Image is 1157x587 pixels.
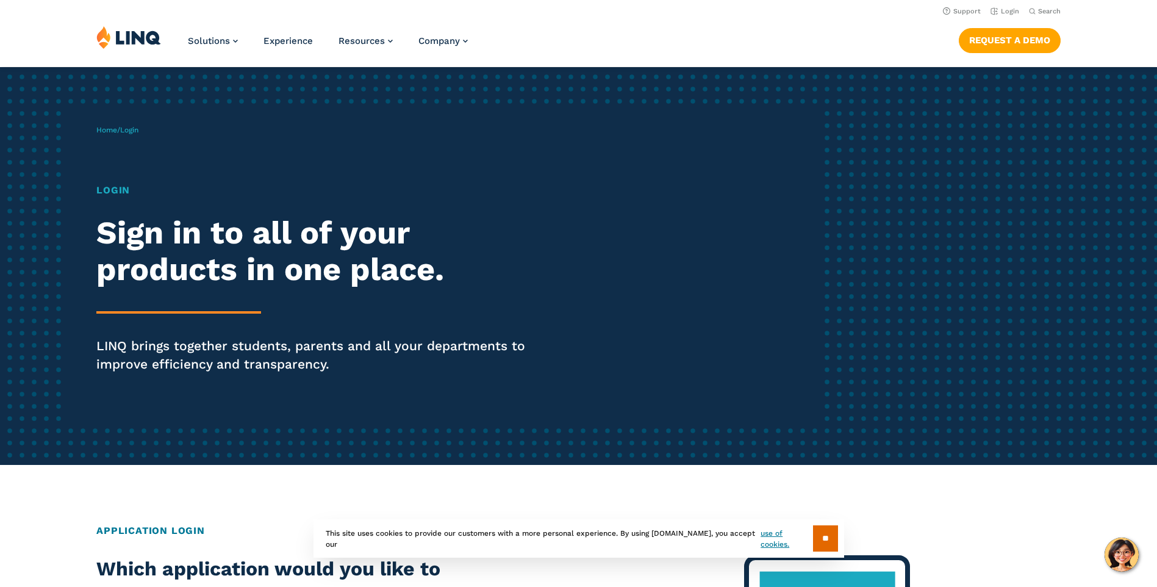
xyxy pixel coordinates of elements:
nav: Button Navigation [959,26,1061,52]
span: Search [1038,7,1061,15]
nav: Primary Navigation [188,26,468,66]
span: Solutions [188,35,230,46]
a: Login [990,7,1019,15]
a: Request a Demo [959,28,1061,52]
a: Support [943,7,981,15]
p: LINQ brings together students, parents and all your departments to improve efficiency and transpa... [96,337,542,373]
a: Experience [263,35,313,46]
h2: Application Login [96,524,1061,538]
div: This site uses cookies to provide our customers with a more personal experience. By using [DOMAIN... [313,519,844,558]
a: Company [418,35,468,46]
span: Company [418,35,460,46]
a: Solutions [188,35,238,46]
span: Resources [339,35,385,46]
button: Open Search Bar [1029,7,1061,16]
h1: Login [96,183,542,198]
a: Resources [339,35,393,46]
img: LINQ | K‑12 Software [96,26,161,49]
span: / [96,126,138,134]
button: Hello, have a question? Let’s chat. [1105,538,1139,572]
a: use of cookies. [761,528,812,550]
span: Login [120,126,138,134]
h2: Sign in to all of your products in one place. [96,215,542,288]
a: Home [96,126,117,134]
